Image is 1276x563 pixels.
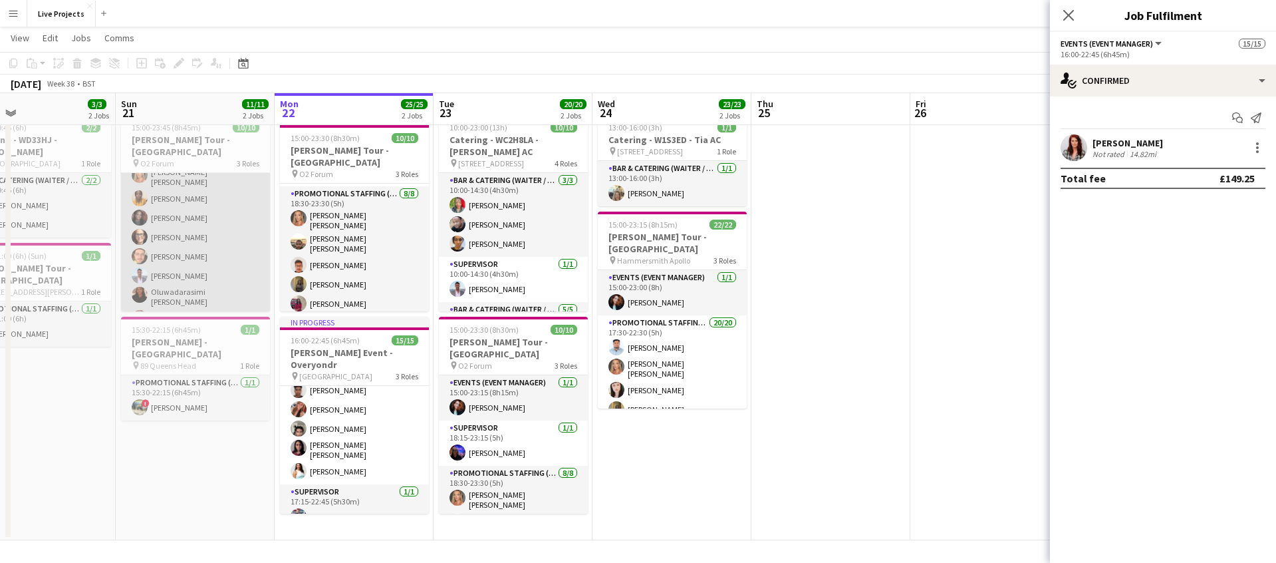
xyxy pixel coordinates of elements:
[717,146,736,156] span: 1 Role
[11,77,41,91] div: [DATE]
[299,169,333,179] span: O2 Forum
[401,99,428,109] span: 25/25
[121,98,137,110] span: Sun
[88,99,106,109] span: 3/3
[1050,65,1276,96] div: Confirmed
[551,122,577,132] span: 10/10
[88,110,109,120] div: 2 Jobs
[439,173,588,257] app-card-role: Bar & Catering (Waiter / waitress)3/310:00-14:30 (4h30m)[PERSON_NAME][PERSON_NAME][PERSON_NAME]
[449,122,507,132] span: 10:00-23:00 (13h)
[132,122,201,132] span: 15:00-23:45 (8h45m)
[439,302,588,425] app-card-role: Bar & Catering (Waiter / waitress)5/5
[437,105,454,120] span: 23
[82,79,96,89] div: BST
[81,158,100,168] span: 1 Role
[439,336,588,360] h3: [PERSON_NAME] Tour - [GEOGRAPHIC_DATA]
[1219,172,1255,185] div: £149.25
[396,169,418,179] span: 3 Roles
[132,325,201,335] span: 15:30-22:15 (6h45m)
[1092,149,1127,159] div: Not rated
[280,114,429,311] app-job-card: In progress15:00-23:30 (8h30m)10/10[PERSON_NAME] Tour - [GEOGRAPHIC_DATA] O2 Forum3 Roles15:00-23...
[916,98,926,110] span: Fri
[37,29,63,47] a: Edit
[608,220,678,230] span: 15:00-23:15 (8h15m)
[121,143,270,331] app-card-role: Promotional Staffing (Exhibition Host)8/818:30-23:30 (5h)[PERSON_NAME] [PERSON_NAME][PERSON_NAME]...
[560,99,586,109] span: 20/20
[402,110,427,120] div: 2 Jobs
[1050,7,1276,24] h3: Job Fulfilment
[598,212,747,409] app-job-card: 15:00-23:15 (8h15m)22/22[PERSON_NAME] Tour - [GEOGRAPHIC_DATA] Hammersmith Apollo3 RolesEvents (E...
[5,29,35,47] a: View
[71,32,91,44] span: Jobs
[598,134,747,146] h3: Catering - W1S3ED - Tia AC
[1061,39,1153,49] span: Events (Event Manager)
[617,146,683,156] span: [STREET_ADDRESS]
[104,32,134,44] span: Comms
[278,105,299,120] span: 22
[439,375,588,421] app-card-role: Events (Event Manager)1/115:00-23:15 (8h15m)[PERSON_NAME]
[233,122,259,132] span: 10/10
[66,29,96,47] a: Jobs
[755,105,773,120] span: 25
[280,317,429,514] app-job-card: In progress16:00-22:45 (6h45m)15/15[PERSON_NAME] Event - Overyondr [GEOGRAPHIC_DATA]3 Roles[PERSO...
[439,134,588,158] h3: Catering - WC2H8LA - [PERSON_NAME] AC
[396,371,418,381] span: 3 Roles
[598,270,747,315] app-card-role: Events (Event Manager)1/115:00-23:00 (8h)[PERSON_NAME]
[1092,137,1163,149] div: [PERSON_NAME]
[11,32,29,44] span: View
[1127,149,1159,159] div: 14.82mi
[439,114,588,311] app-job-card: 10:00-23:00 (13h)10/10Catering - WC2H8LA - [PERSON_NAME] AC [STREET_ADDRESS]4 RolesBar & Catering...
[392,335,418,345] span: 15/15
[291,335,360,345] span: 16:00-22:45 (6h45m)
[81,287,100,297] span: 1 Role
[392,133,418,143] span: 10/10
[596,105,615,120] span: 24
[280,98,299,110] span: Mon
[1239,39,1265,49] span: 15/15
[439,317,588,514] app-job-card: 15:00-23:30 (8h30m)10/10[PERSON_NAME] Tour - [GEOGRAPHIC_DATA] O2 Forum3 RolesEvents (Event Manag...
[121,317,270,421] div: 15:30-22:15 (6h45m)1/1[PERSON_NAME] - [GEOGRAPHIC_DATA] 89 Queens Head1 RolePromotional Staffing ...
[598,231,747,255] h3: [PERSON_NAME] Tour - [GEOGRAPHIC_DATA]
[121,375,270,421] app-card-role: Promotional Staffing (Exhibition Host)1/115:30-22:15 (6h45m)![PERSON_NAME]
[121,336,270,360] h3: [PERSON_NAME] - [GEOGRAPHIC_DATA]
[458,158,524,168] span: [STREET_ADDRESS]
[555,361,577,371] span: 3 Roles
[280,484,429,530] app-card-role: Supervisor1/117:15-22:45 (5h30m)[PERSON_NAME]
[44,79,77,89] span: Week 38
[242,99,269,109] span: 11/11
[617,256,690,266] span: Hammersmith Apollo
[458,361,492,371] span: O2 Forum
[598,98,615,110] span: Wed
[709,220,736,230] span: 22/22
[140,361,196,371] span: 89 Queens Head
[757,98,773,110] span: Thu
[237,158,259,168] span: 3 Roles
[713,256,736,266] span: 3 Roles
[439,421,588,466] app-card-role: Supervisor1/118:15-23:15 (5h)[PERSON_NAME]
[299,371,372,381] span: [GEOGRAPHIC_DATA]
[1061,39,1164,49] button: Events (Event Manager)
[240,361,259,371] span: 1 Role
[140,158,174,168] span: O2 Forum
[121,114,270,311] app-job-card: 15:00-23:45 (8h45m)10/10[PERSON_NAME] Tour - [GEOGRAPHIC_DATA] O2 Forum3 Roles18:15-23:45 (5h30m)...
[608,122,662,132] span: 13:00-16:00 (3h)
[280,347,429,371] h3: [PERSON_NAME] Event - Overyondr
[561,110,586,120] div: 2 Jobs
[1061,172,1106,185] div: Total fee
[551,325,577,335] span: 10/10
[243,110,268,120] div: 2 Jobs
[717,122,736,132] span: 1/1
[280,186,429,375] app-card-role: Promotional Staffing (Exhibition Host)8/818:30-23:30 (5h)[PERSON_NAME] [PERSON_NAME][PERSON_NAME]...
[914,105,926,120] span: 26
[241,325,259,335] span: 1/1
[1061,49,1265,59] div: 16:00-22:45 (6h45m)
[555,158,577,168] span: 4 Roles
[280,144,429,168] h3: [PERSON_NAME] Tour - [GEOGRAPHIC_DATA]
[280,317,429,327] div: In progress
[99,29,140,47] a: Comms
